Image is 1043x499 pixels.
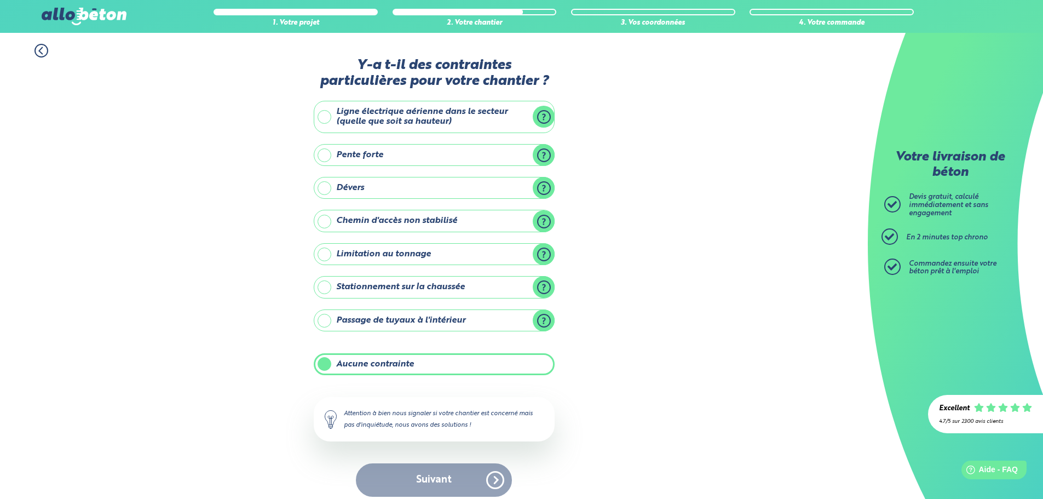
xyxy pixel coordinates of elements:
[314,101,555,133] label: Ligne électrique aérienne dans le secteur (quelle que soit sa hauteur)
[42,8,126,25] img: allobéton
[314,210,555,232] label: Chemin d'accès non stabilisé
[314,243,555,265] label: Limitation au tonnage
[314,177,555,199] label: Dévers
[314,353,555,375] label: Aucune contrainte
[314,144,555,166] label: Pente forte
[909,193,988,216] span: Devis gratuit, calculé immédiatement et sans engagement
[214,19,378,27] div: 1. Votre projet
[906,234,988,241] span: En 2 minutes top chrono
[314,309,555,331] label: Passage de tuyaux à l'intérieur
[750,19,914,27] div: 4. Votre commande
[939,405,970,413] div: Excellent
[393,19,557,27] div: 2. Votre chantier
[571,19,735,27] div: 3. Vos coordonnées
[909,260,996,276] span: Commandez ensuite votre béton prêt à l'emploi
[887,150,1013,180] p: Votre livraison de béton
[314,58,555,90] label: Y-a t-il des contraintes particulières pour votre chantier ?
[939,418,1032,425] div: 4.7/5 sur 2300 avis clients
[314,397,555,441] div: Attention à bien nous signaler si votre chantier est concerné mais pas d'inquiétude, nous avons d...
[314,276,555,298] label: Stationnement sur la chaussée
[946,456,1031,487] iframe: Help widget launcher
